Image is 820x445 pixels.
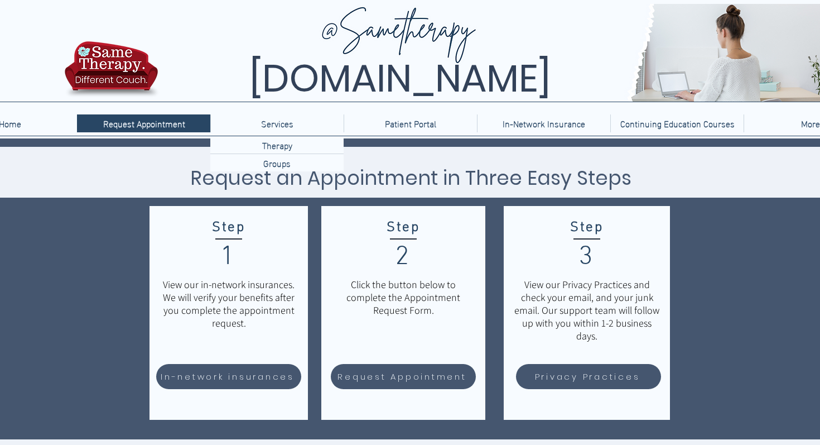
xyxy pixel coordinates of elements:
[497,114,591,132] p: In-Network Insurance
[210,114,344,132] div: Services
[212,219,245,236] span: Step
[61,40,161,106] img: TBH.US
[513,278,661,342] p: View our Privacy Practices and check your email, and your junk email. Our support team will follo...
[255,114,299,132] p: Services
[477,114,610,132] a: In-Network Insurance
[379,114,442,132] p: Patient Portal
[137,163,685,193] h3: Request an Appointment in Three Easy Steps
[210,136,344,154] a: Therapy
[387,219,419,236] span: Step
[615,114,740,132] p: Continuing Education Courses
[337,370,466,383] span: Request Appointment
[161,370,295,383] span: In-network insurances
[535,370,640,383] span: Privacy Practices
[344,114,477,132] a: Patient Portal
[332,278,474,317] p: Click the button below to complete the Appointment Request Form.
[156,364,301,389] a: In-network insurances
[610,114,744,132] a: Continuing Education Courses
[395,241,411,274] span: 2
[258,136,297,154] p: Therapy
[77,114,210,132] a: Request Appointment
[259,154,295,171] p: Groups
[570,219,603,236] span: Step
[158,278,300,329] p: View our in-network insurances. We will verify your benefits after you complete the appointment r...
[220,241,236,274] span: 1
[578,241,594,274] span: 3
[516,364,661,389] a: Privacy Practices
[98,114,191,132] p: Request Appointment
[331,364,476,389] a: Request Appointment
[210,154,344,171] a: Groups
[249,52,551,105] span: [DOMAIN_NAME]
